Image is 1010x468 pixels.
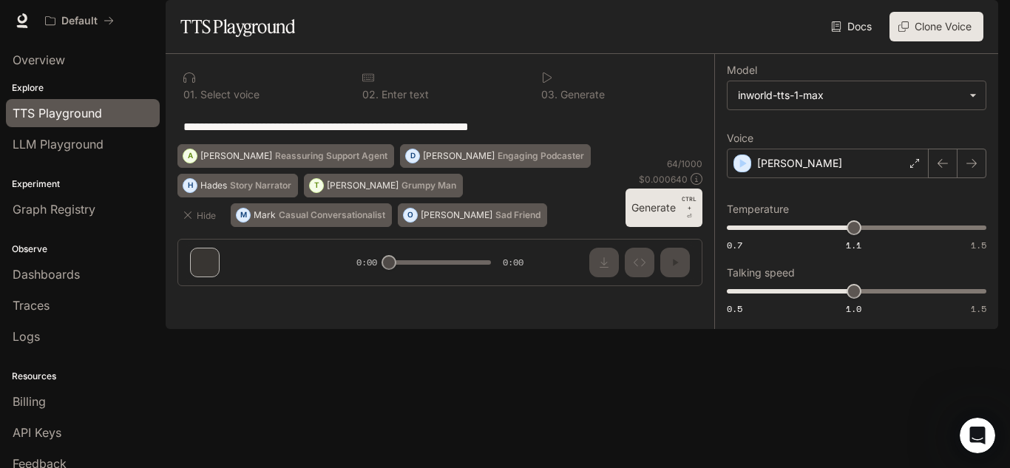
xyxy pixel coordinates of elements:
button: D[PERSON_NAME]Engaging Podcaster [400,144,591,168]
p: 64 / 1000 [667,157,702,170]
p: $ 0.000640 [639,173,688,186]
p: Sad Friend [495,211,540,220]
p: Hades [200,181,227,190]
p: Default [61,15,98,27]
button: GenerateCTRL +⏎ [626,189,702,227]
button: All workspaces [38,6,121,35]
button: A[PERSON_NAME]Reassuring Support Agent [177,144,394,168]
div: inworld-tts-1-max [738,88,962,103]
span: 0.5 [727,302,742,315]
div: H [183,174,197,197]
p: Engaging Podcaster [498,152,584,160]
p: [PERSON_NAME] [200,152,272,160]
p: Enter text [379,89,429,100]
p: Casual Conversationalist [279,211,385,220]
button: HHadesStory Narrator [177,174,298,197]
div: inworld-tts-1-max [728,81,986,109]
p: Story Narrator [230,181,291,190]
p: Select voice [197,89,260,100]
p: [PERSON_NAME] [757,156,842,171]
span: 1.5 [971,302,986,315]
p: Mark [254,211,276,220]
p: Model [727,65,757,75]
div: O [404,203,417,227]
button: MMarkCasual Conversationalist [231,203,392,227]
span: 1.5 [971,239,986,251]
p: Voice [727,133,753,143]
button: Clone Voice [889,12,983,41]
button: T[PERSON_NAME]Grumpy Man [304,174,463,197]
p: Temperature [727,204,789,214]
p: ⏎ [682,194,697,221]
a: Docs [828,12,878,41]
p: [PERSON_NAME] [421,211,492,220]
iframe: Intercom live chat [960,418,995,453]
button: O[PERSON_NAME]Sad Friend [398,203,547,227]
p: 0 3 . [541,89,557,100]
div: D [406,144,419,168]
p: 0 2 . [362,89,379,100]
span: 1.0 [846,302,861,315]
p: [PERSON_NAME] [327,181,399,190]
p: [PERSON_NAME] [423,152,495,160]
span: 0.7 [727,239,742,251]
h1: TTS Playground [180,12,295,41]
p: Grumpy Man [401,181,456,190]
div: M [237,203,250,227]
p: Generate [557,89,605,100]
p: 0 1 . [183,89,197,100]
p: Reassuring Support Agent [275,152,387,160]
p: CTRL + [682,194,697,212]
p: Talking speed [727,268,795,278]
span: 1.1 [846,239,861,251]
div: A [183,144,197,168]
button: Hide [177,203,225,227]
div: T [310,174,323,197]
